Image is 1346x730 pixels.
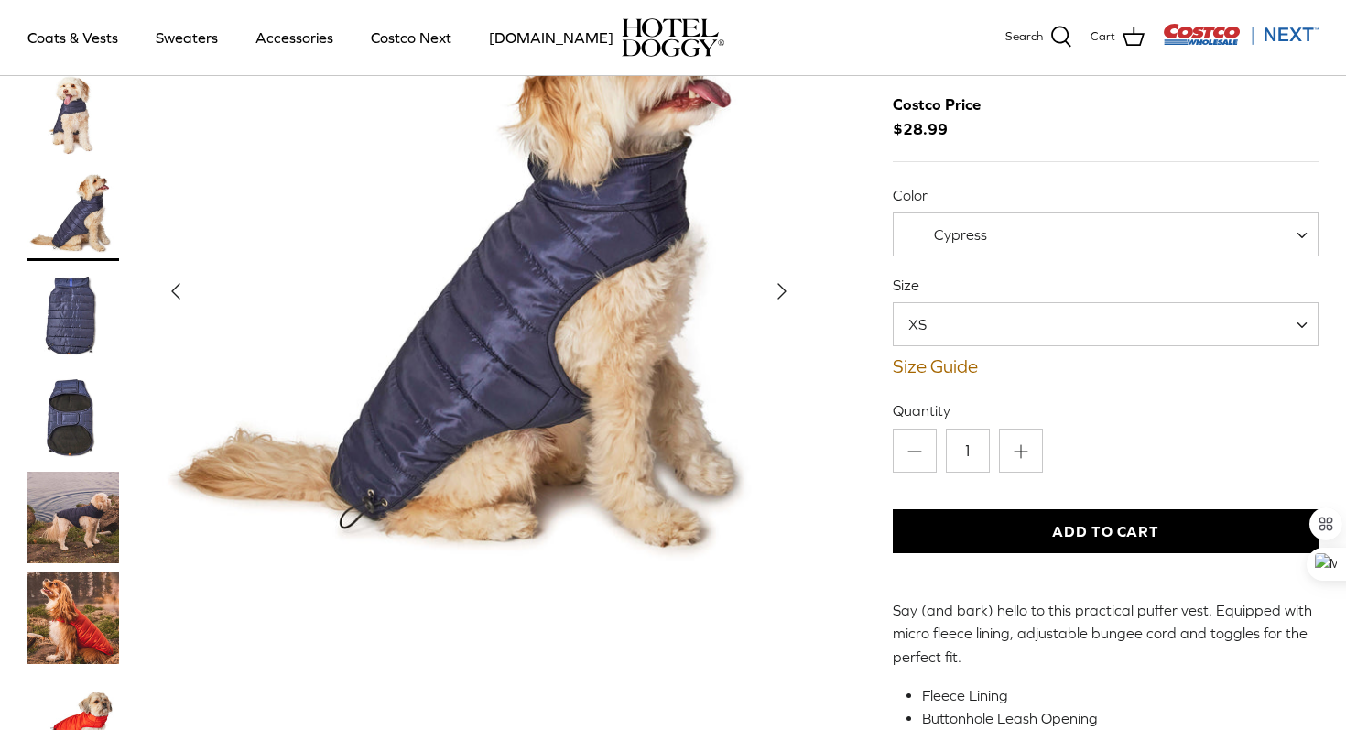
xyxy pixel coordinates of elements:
button: Previous [156,271,196,311]
a: Thumbnail Link [27,472,119,563]
a: Coats & Vests [11,6,135,69]
p: Say (and bark) hello to this practical puffer vest. Equipped with micro fleece lining, adjustable... [893,599,1319,670]
a: Sweaters [139,6,234,69]
a: Thumbnail Link [27,371,119,463]
div: Costco Price [893,93,981,117]
span: Cypress [934,226,987,243]
span: Cypress [894,225,1025,245]
a: Costco Next [354,6,468,69]
span: Cypress [893,212,1319,256]
label: Color [893,185,1319,205]
img: hoteldoggycom [622,18,724,57]
a: Thumbnail Link [27,169,119,261]
img: Costco Next [1163,23,1319,46]
li: Fleece Lining [922,684,1304,708]
a: Cart [1091,26,1145,49]
button: Add to Cart [893,509,1319,553]
span: $28.99 [893,93,999,142]
span: XS [893,302,1319,346]
a: Thumbnail Link [27,270,119,362]
a: Visit Costco Next [1163,35,1319,49]
label: Quantity [893,400,1319,420]
span: Cart [1091,27,1115,47]
span: XS [894,314,963,334]
label: Size [893,275,1319,295]
a: [DOMAIN_NAME] [472,6,630,69]
a: Thumbnail Link [27,572,119,664]
a: Search [1005,26,1072,49]
a: Thumbnail Link [27,69,119,160]
a: hoteldoggy.com hoteldoggycom [622,18,724,57]
a: Accessories [239,6,350,69]
button: Next [762,271,802,311]
input: Quantity [946,429,990,473]
a: Size Guide [893,355,1319,377]
span: Search [1005,27,1043,47]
